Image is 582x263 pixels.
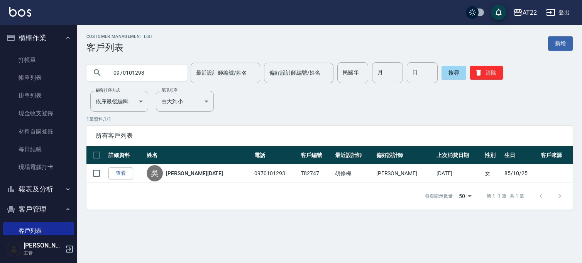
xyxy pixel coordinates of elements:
[156,91,214,112] div: 由大到小
[3,222,74,240] a: 客戶列表
[86,116,573,123] p: 1 筆資料, 1 / 1
[470,66,503,80] button: 清除
[108,167,133,179] a: 查看
[491,5,506,20] button: save
[96,132,563,140] span: 所有客戶列表
[3,140,74,158] a: 每日結帳
[425,193,453,200] p: 每頁顯示數量
[456,186,474,207] div: 50
[539,146,573,164] th: 客戶來源
[502,164,538,183] td: 85/10/25
[483,164,502,183] td: 女
[96,87,120,93] label: 顧客排序方式
[299,164,333,183] td: T82747
[3,104,74,122] a: 現金收支登錄
[548,36,573,51] a: 新增
[487,193,524,200] p: 第 1–1 筆 共 1 筆
[107,146,145,164] th: 詳細資料
[108,62,181,83] input: 搜尋關鍵字
[161,87,178,93] label: 呈現順序
[3,87,74,104] a: 掛單列表
[3,28,74,48] button: 櫃檯作業
[442,66,466,80] button: 搜尋
[435,146,483,164] th: 上次消費日期
[502,146,538,164] th: 生日
[3,51,74,69] a: 打帳單
[3,179,74,199] button: 報表及分析
[3,123,74,140] a: 材料自購登錄
[3,158,74,176] a: 現場電腦打卡
[252,164,299,183] td: 0970101293
[510,5,540,20] button: AT22
[299,146,333,164] th: 客戶編號
[3,69,74,87] a: 帳單列表
[9,7,31,17] img: Logo
[86,42,153,53] h3: 客戶列表
[6,241,22,257] img: Person
[435,164,483,183] td: [DATE]
[147,165,163,181] div: 吳
[333,164,374,183] td: 胡修梅
[374,146,435,164] th: 偏好設計師
[24,249,63,256] p: 主管
[166,169,223,177] a: [PERSON_NAME][DATE]
[523,8,537,17] div: AT22
[483,146,502,164] th: 性別
[3,199,74,219] button: 客戶管理
[24,242,63,249] h5: [PERSON_NAME]
[374,164,435,183] td: [PERSON_NAME]
[145,146,252,164] th: 姓名
[252,146,299,164] th: 電話
[90,91,148,112] div: 依序最後編輯時間
[333,146,374,164] th: 最近設計師
[543,5,573,20] button: 登出
[86,34,153,39] h2: Customer Management List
